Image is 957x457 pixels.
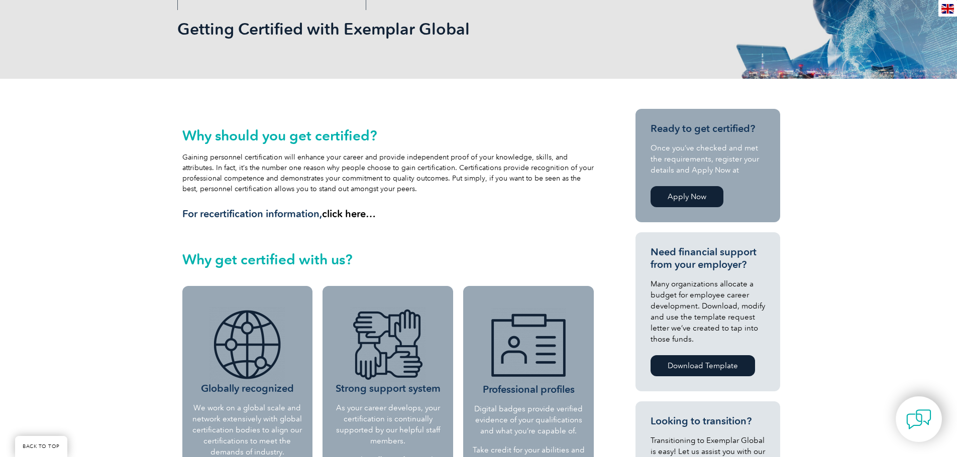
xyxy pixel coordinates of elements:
[651,186,723,207] a: Apply Now
[322,208,376,220] a: click here…
[182,251,594,267] h2: Why get certified with us?
[330,307,446,395] h3: Strong support system
[651,278,765,345] p: Many organizations allocate a budget for employee career development. Download, modify and use th...
[651,355,755,376] a: Download Template
[651,122,765,135] h3: Ready to get certified?
[906,407,931,432] img: contact-chat.png
[182,127,594,220] div: Gaining personnel certification will enhance your career and provide independent proof of your kn...
[941,4,954,14] img: en
[651,246,765,271] h3: Need financial support from your employer?
[651,142,765,176] p: Once you’ve checked and met the requirements, register your details and Apply Now at
[182,208,594,220] h3: For recertification information,
[15,436,67,457] a: BACK TO TOP
[190,307,305,395] h3: Globally recognized
[651,415,765,427] h3: Looking to transition?
[177,19,563,39] h1: Getting Certified with Exemplar Global
[182,127,594,143] h2: Why should you get certified?
[472,308,585,396] h3: Professional profiles
[330,402,446,446] p: As your career develops, your certification is continually supported by our helpful staff members.
[472,403,585,436] p: Digital badges provide verified evidence of your qualifications and what you’re capable of.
